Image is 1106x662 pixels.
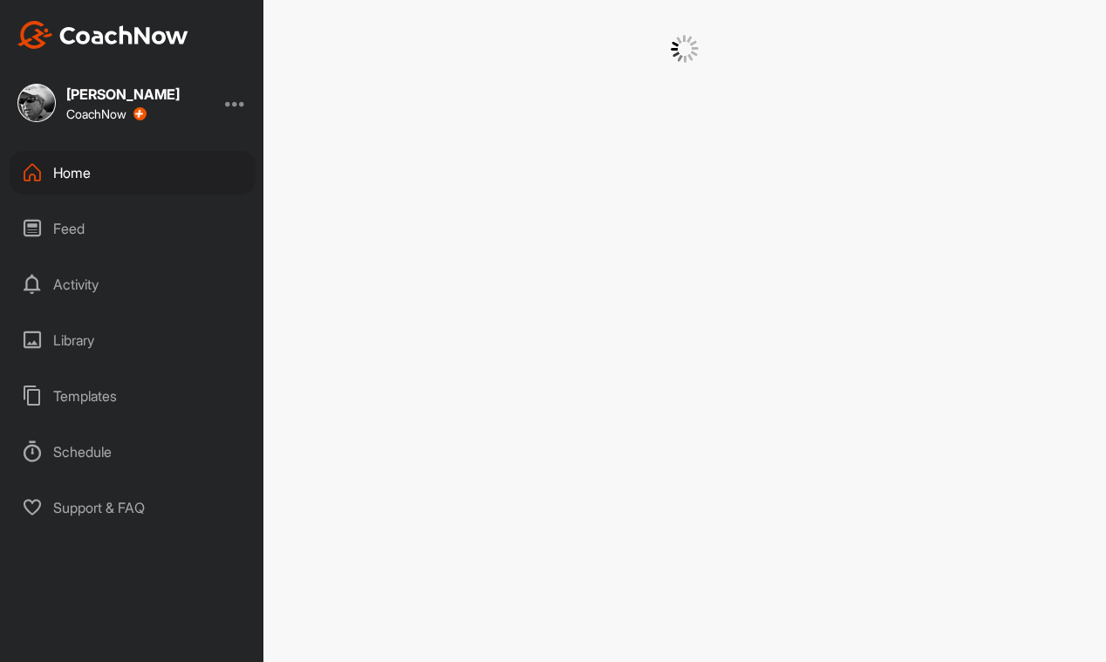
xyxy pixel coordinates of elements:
[10,207,256,250] div: Feed
[10,374,256,418] div: Templates
[10,430,256,474] div: Schedule
[17,21,188,49] img: CoachNow
[10,486,256,529] div: Support & FAQ
[10,318,256,362] div: Library
[17,84,56,122] img: square_5f2a59bd3a44a65478b5c99ca7ae545d.jpg
[10,151,256,195] div: Home
[66,87,180,101] div: [PERSON_NAME]
[671,35,699,63] img: G6gVgL6ErOh57ABN0eRmCEwV0I4iEi4d8EwaPGI0tHgoAbU4EAHFLEQAh+QQFCgALACwIAA4AGAASAAAEbHDJSesaOCdk+8xg...
[10,263,256,306] div: Activity
[66,107,147,121] div: CoachNow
